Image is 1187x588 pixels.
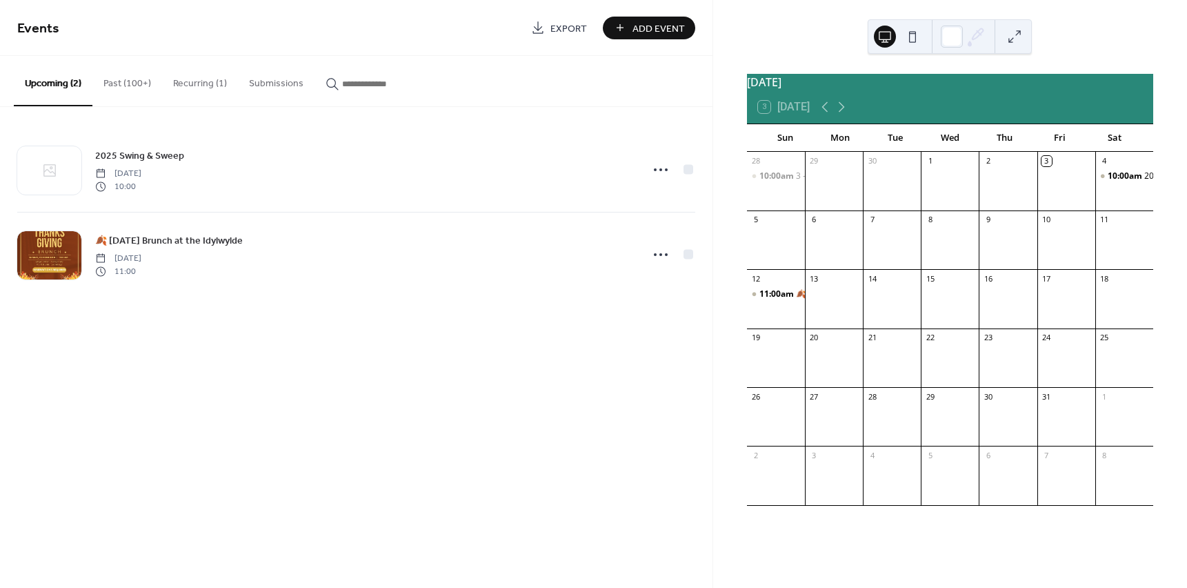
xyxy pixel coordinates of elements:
[925,391,935,402] div: 29
[1087,124,1142,152] div: Sat
[925,273,935,284] div: 15
[1041,333,1052,343] div: 24
[867,273,877,284] div: 14
[809,450,819,460] div: 3
[868,124,923,152] div: Tue
[751,450,761,460] div: 2
[95,234,243,248] span: 🍂 [DATE] Brunch at the Idylwylde
[867,450,877,460] div: 4
[867,215,877,225] div: 7
[521,17,597,39] a: Export
[809,215,819,225] div: 6
[95,168,141,180] span: [DATE]
[809,391,819,402] div: 27
[925,156,935,166] div: 1
[751,156,761,166] div: 28
[983,273,993,284] div: 16
[983,215,993,225] div: 9
[925,333,935,343] div: 22
[796,288,926,300] div: 🍂 [DATE] Brunch at the Idylwylde
[977,124,1033,152] div: Thu
[747,74,1153,90] div: [DATE]
[1041,215,1052,225] div: 10
[751,215,761,225] div: 5
[796,170,864,182] div: 3 - Man Scramble
[550,21,587,36] span: Export
[867,391,877,402] div: 28
[983,391,993,402] div: 30
[1108,170,1144,182] span: 10:00am
[95,253,141,265] span: [DATE]
[1041,391,1052,402] div: 31
[759,288,796,300] span: 11:00am
[983,156,993,166] div: 2
[812,124,868,152] div: Mon
[1099,450,1110,460] div: 8
[1099,215,1110,225] div: 11
[1099,333,1110,343] div: 25
[1099,273,1110,284] div: 18
[925,215,935,225] div: 8
[162,56,238,105] button: Recurring (1)
[809,333,819,343] div: 20
[1041,273,1052,284] div: 17
[92,56,162,105] button: Past (100+)
[1099,391,1110,402] div: 1
[238,56,315,105] button: Submissions
[747,288,805,300] div: 🍂 Thanksgiving Brunch at the Idylwylde
[603,17,695,39] button: Add Event
[751,391,761,402] div: 26
[1095,170,1153,182] div: 2025 Swing & Sweep
[809,273,819,284] div: 13
[759,170,796,182] span: 10:00am
[758,124,813,152] div: Sun
[14,56,92,106] button: Upcoming (2)
[751,273,761,284] div: 12
[1041,156,1052,166] div: 3
[867,156,877,166] div: 30
[1033,124,1088,152] div: Fri
[632,21,685,36] span: Add Event
[867,333,877,343] div: 21
[922,124,977,152] div: Wed
[95,233,243,248] a: 🍂 [DATE] Brunch at the Idylwylde
[95,148,184,164] a: 2025 Swing & Sweep
[1099,156,1110,166] div: 4
[809,156,819,166] div: 29
[95,265,141,277] span: 11:00
[95,149,184,164] span: 2025 Swing & Sweep
[747,170,805,182] div: 3 - Man Scramble
[751,333,761,343] div: 19
[983,450,993,460] div: 6
[983,333,993,343] div: 23
[925,450,935,460] div: 5
[95,180,141,193] span: 10:00
[17,15,59,42] span: Events
[1041,450,1052,460] div: 7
